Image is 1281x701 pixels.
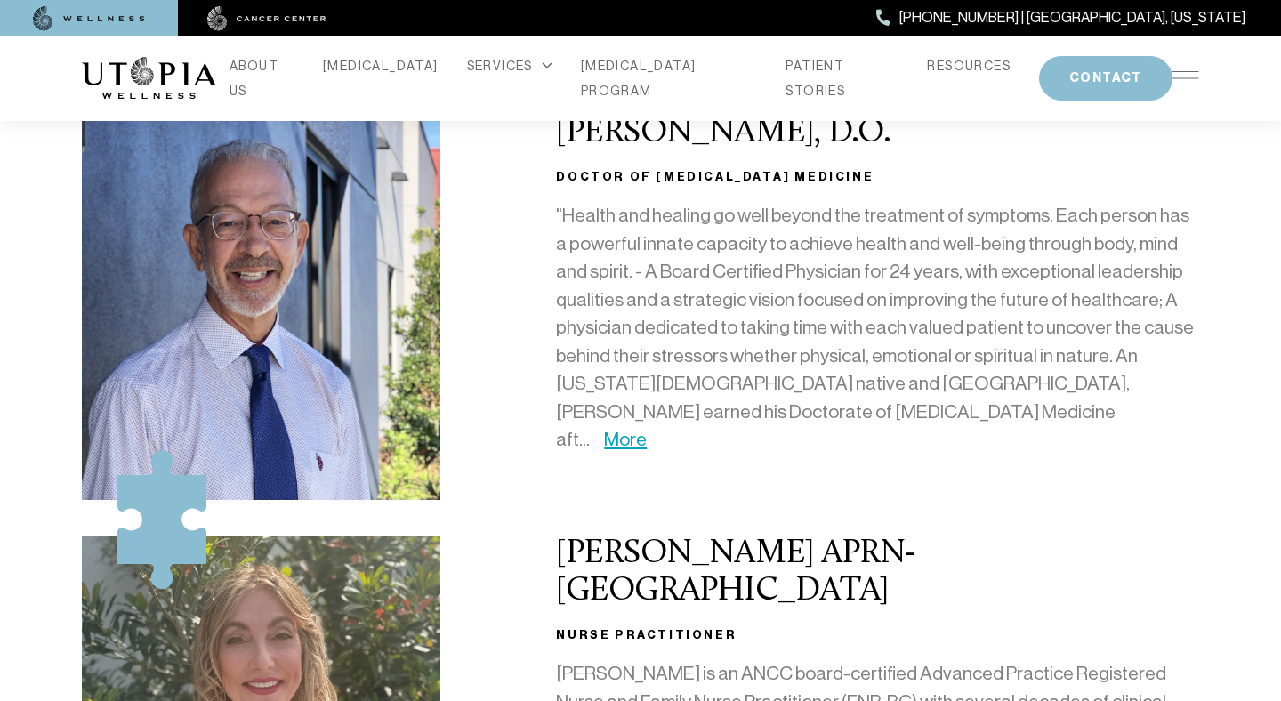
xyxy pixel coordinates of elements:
[323,53,439,78] a: [MEDICAL_DATA]
[927,53,1011,78] a: RESOURCES
[604,429,647,450] a: More
[556,624,1199,646] h3: Nurse Practitioner
[786,53,898,103] a: PATIENT STORIES
[82,57,215,100] img: logo
[556,115,1199,152] h2: [PERSON_NAME], D.O.
[876,6,1245,29] a: [PHONE_NUMBER] | [GEOGRAPHIC_DATA], [US_STATE]
[207,6,326,31] img: cancer center
[1039,56,1172,101] button: CONTACT
[556,166,1199,188] h3: Doctor of [MEDICAL_DATA] Medicine
[82,84,440,500] img: Dr.%20Nelson-resized.jpg
[117,450,206,589] img: icon
[230,53,294,103] a: ABOUT US
[33,6,145,31] img: wellness
[556,202,1199,455] p: "Health and healing go well beyond the treatment of symptoms. Each person has a powerful innate c...
[899,6,1245,29] span: [PHONE_NUMBER] | [GEOGRAPHIC_DATA], [US_STATE]
[1172,71,1199,85] img: icon-hamburger
[556,536,1199,610] h2: [PERSON_NAME] APRN- [GEOGRAPHIC_DATA]
[581,53,758,103] a: [MEDICAL_DATA] PROGRAM
[467,53,552,78] div: SERVICES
